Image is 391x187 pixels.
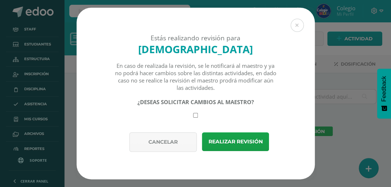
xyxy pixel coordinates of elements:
[114,62,277,91] div: En caso de realizada la revisión, se le notificará al maestro y ya no podrá hacer cambios sobre l...
[202,132,269,151] button: Realizar revisión
[137,98,254,106] strong: ¿DESEAS SOLICITAR CAMBIOS AL MAESTRO?
[377,69,391,118] button: Feedback - Mostrar encuesta
[138,42,253,56] strong: [DEMOGRAPHIC_DATA]
[291,19,304,32] button: Close (Esc)
[193,113,198,118] input: Require changes
[381,76,387,102] span: Feedback
[129,132,197,152] button: Cancelar
[89,33,302,42] div: Estás realizando revisión para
